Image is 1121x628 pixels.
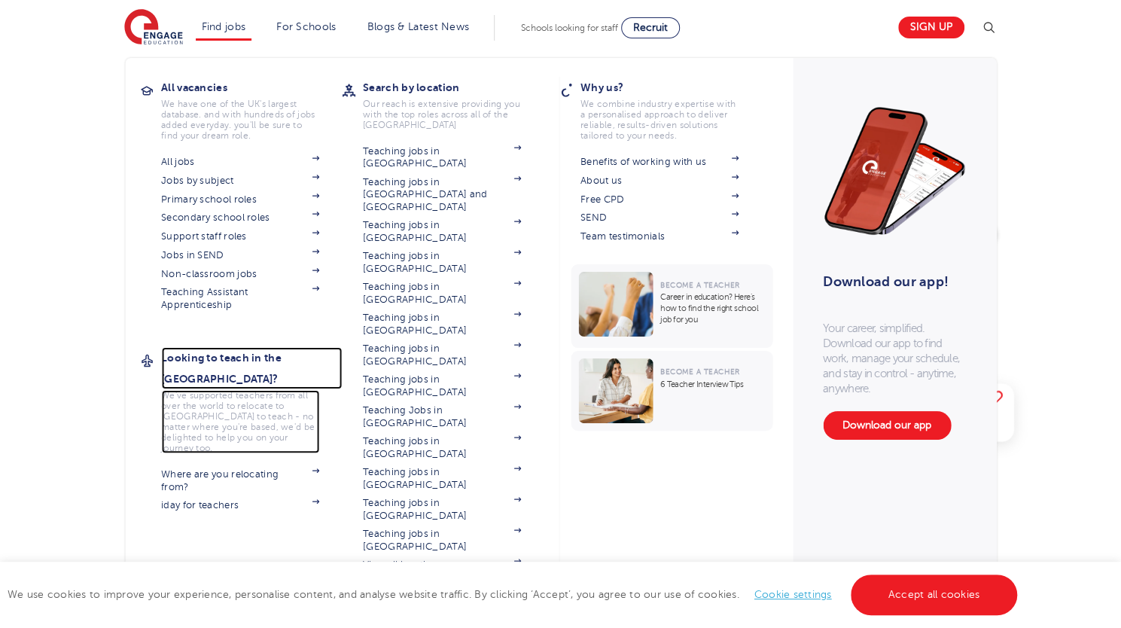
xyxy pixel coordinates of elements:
[161,230,319,242] a: Support staff roles
[363,250,521,275] a: Teaching jobs in [GEOGRAPHIC_DATA]
[660,291,765,325] p: Career in education? Here’s how to find the right school job for you
[202,21,246,32] a: Find jobs
[363,77,544,130] a: Search by locationOur reach is extensive providing you with the top roles across all of the [GEOG...
[161,156,319,168] a: All jobs
[851,575,1018,615] a: Accept all cookies
[363,77,544,98] h3: Search by location
[660,379,765,390] p: 6 Teacher Interview Tips
[363,466,521,491] a: Teaching jobs in [GEOGRAPHIC_DATA]
[571,351,776,431] a: Become a Teacher6 Teacher Interview Tips
[363,281,521,306] a: Teaching jobs in [GEOGRAPHIC_DATA]
[124,9,183,47] img: Engage Education
[363,404,521,429] a: Teaching Jobs in [GEOGRAPHIC_DATA]
[161,194,319,206] a: Primary school roles
[161,212,319,224] a: Secondary school roles
[660,367,739,376] span: Become a Teacher
[161,347,342,389] h3: Looking to teach in the [GEOGRAPHIC_DATA]?
[823,321,966,396] p: Your career, simplified. Download our app to find work, manage your schedule, and stay in control...
[363,528,521,553] a: Teaching jobs in [GEOGRAPHIC_DATA]
[823,411,951,440] a: Download our app
[633,22,668,33] span: Recruit
[580,77,761,141] a: Why us?We combine industry expertise with a personalised approach to deliver reliable, results-dr...
[367,21,470,32] a: Blogs & Latest News
[161,499,319,511] a: iday for teachers
[161,77,342,141] a: All vacanciesWe have one of the UK's largest database. and with hundreds of jobs added everyday. ...
[161,390,319,453] p: We've supported teachers from all over the world to relocate to [GEOGRAPHIC_DATA] to teach - no m...
[580,156,739,168] a: Benefits of working with us
[823,265,959,298] h3: Download our app!
[161,286,319,311] a: Teaching Assistant Apprenticeship
[521,23,618,33] span: Schools looking for staff
[580,175,739,187] a: About us
[363,145,521,170] a: Teaching jobs in [GEOGRAPHIC_DATA]
[161,99,319,141] p: We have one of the UK's largest database. and with hundreds of jobs added everyday. you'll be sur...
[660,281,739,289] span: Become a Teacher
[580,212,739,224] a: SEND
[161,77,342,98] h3: All vacancies
[621,17,680,38] a: Recruit
[161,249,319,261] a: Jobs in SEND
[898,17,964,38] a: Sign up
[363,176,521,213] a: Teaching jobs in [GEOGRAPHIC_DATA] and [GEOGRAPHIC_DATA]
[8,589,1021,600] span: We use cookies to improve your experience, personalise content, and analyse website traffic. By c...
[363,343,521,367] a: Teaching jobs in [GEOGRAPHIC_DATA]
[363,312,521,337] a: Teaching jobs in [GEOGRAPHIC_DATA]
[571,264,776,348] a: Become a TeacherCareer in education? Here’s how to find the right school job for you
[580,99,739,141] p: We combine industry expertise with a personalised approach to deliver reliable, results-driven so...
[276,21,336,32] a: For Schools
[754,589,832,600] a: Cookie settings
[580,194,739,206] a: Free CPD
[363,559,521,571] a: View all locations
[363,497,521,522] a: Teaching jobs in [GEOGRAPHIC_DATA]
[363,435,521,460] a: Teaching jobs in [GEOGRAPHIC_DATA]
[161,347,342,453] a: Looking to teach in the [GEOGRAPHIC_DATA]?We've supported teachers from all over the world to rel...
[580,230,739,242] a: Team testimonials
[580,77,761,98] h3: Why us?
[161,268,319,280] a: Non-classroom jobs
[161,468,319,493] a: Where are you relocating from?
[363,99,521,130] p: Our reach is extensive providing you with the top roles across all of the [GEOGRAPHIC_DATA]
[161,175,319,187] a: Jobs by subject
[363,219,521,244] a: Teaching jobs in [GEOGRAPHIC_DATA]
[363,373,521,398] a: Teaching jobs in [GEOGRAPHIC_DATA]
